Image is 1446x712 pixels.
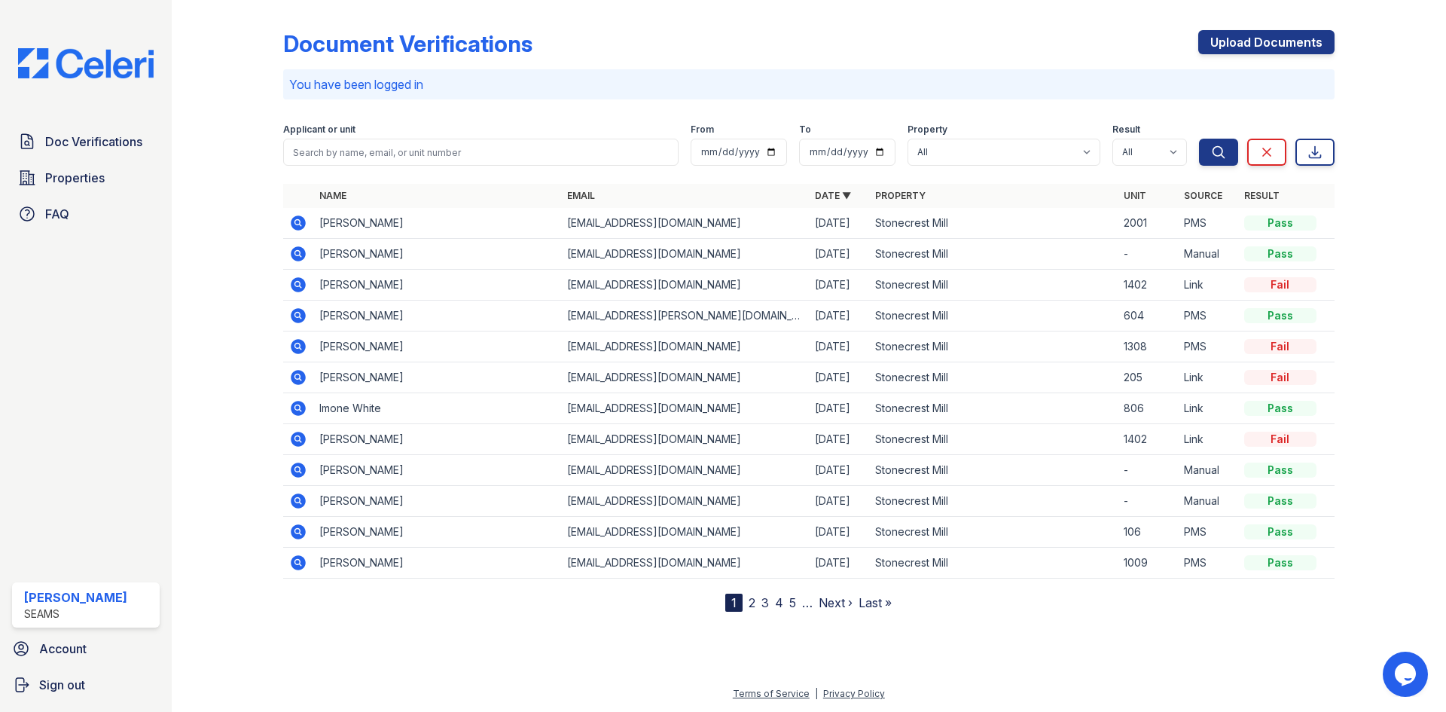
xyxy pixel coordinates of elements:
td: [PERSON_NAME] [313,362,561,393]
span: Account [39,640,87,658]
td: [DATE] [809,393,869,424]
a: Doc Verifications [12,127,160,157]
td: [DATE] [809,548,869,579]
td: Manual [1178,239,1238,270]
span: Sign out [39,676,85,694]
td: Stonecrest Mill [869,270,1117,301]
div: Fail [1244,370,1316,385]
a: Result [1244,190,1280,201]
td: 1402 [1118,270,1178,301]
td: 806 [1118,393,1178,424]
td: Stonecrest Mill [869,362,1117,393]
td: [DATE] [809,239,869,270]
td: 1009 [1118,548,1178,579]
td: Link [1178,362,1238,393]
td: PMS [1178,301,1238,332]
a: Email [567,190,595,201]
td: 106 [1118,517,1178,548]
td: PMS [1178,332,1238,362]
a: 3 [761,595,769,610]
td: Stonecrest Mill [869,548,1117,579]
td: [DATE] [809,208,869,239]
td: Imone White [313,393,561,424]
a: Date ▼ [815,190,851,201]
div: Pass [1244,524,1316,539]
td: 205 [1118,362,1178,393]
td: Link [1178,424,1238,455]
td: Manual [1178,486,1238,517]
td: 1402 [1118,424,1178,455]
td: [DATE] [809,517,869,548]
a: Account [6,634,166,664]
a: Sign out [6,670,166,700]
td: Stonecrest Mill [869,517,1117,548]
span: … [802,594,813,612]
td: 604 [1118,301,1178,332]
td: Stonecrest Mill [869,332,1117,362]
div: Fail [1244,277,1316,292]
td: [EMAIL_ADDRESS][DOMAIN_NAME] [561,548,809,579]
td: [DATE] [809,455,869,486]
td: 2001 [1118,208,1178,239]
td: [DATE] [809,424,869,455]
td: [DATE] [809,486,869,517]
td: Link [1178,393,1238,424]
td: [DATE] [809,301,869,332]
td: Stonecrest Mill [869,486,1117,517]
label: Applicant or unit [283,124,355,136]
td: [PERSON_NAME] [313,332,561,362]
div: Pass [1244,215,1316,231]
td: [EMAIL_ADDRESS][DOMAIN_NAME] [561,332,809,362]
td: [PERSON_NAME] [313,239,561,270]
label: Property [908,124,947,136]
td: [PERSON_NAME] [313,548,561,579]
a: Upload Documents [1198,30,1335,54]
td: [PERSON_NAME] [313,455,561,486]
td: - [1118,486,1178,517]
td: [EMAIL_ADDRESS][DOMAIN_NAME] [561,424,809,455]
a: Last » [859,595,892,610]
td: Stonecrest Mill [869,239,1117,270]
td: PMS [1178,548,1238,579]
div: Pass [1244,401,1316,416]
a: 2 [749,595,755,610]
p: You have been logged in [289,75,1329,93]
label: From [691,124,714,136]
div: Fail [1244,339,1316,354]
td: [EMAIL_ADDRESS][DOMAIN_NAME] [561,270,809,301]
td: Stonecrest Mill [869,208,1117,239]
td: [EMAIL_ADDRESS][DOMAIN_NAME] [561,393,809,424]
div: Pass [1244,246,1316,261]
td: Stonecrest Mill [869,301,1117,332]
td: [DATE] [809,362,869,393]
div: Pass [1244,463,1316,478]
img: CE_Logo_Blue-a8612792a0a2168367f1c8372b55b34899dd931a85d93a1a3d3e32e68fde9ad4.png [6,48,166,78]
div: Document Verifications [283,30,532,57]
a: Source [1184,190,1222,201]
td: Stonecrest Mill [869,393,1117,424]
td: [EMAIL_ADDRESS][DOMAIN_NAME] [561,455,809,486]
td: Manual [1178,455,1238,486]
td: [PERSON_NAME] [313,208,561,239]
div: SEAMS [24,607,127,622]
td: [DATE] [809,332,869,362]
iframe: chat widget [1383,652,1431,697]
a: 5 [789,595,796,610]
td: Stonecrest Mill [869,455,1117,486]
td: [DATE] [809,270,869,301]
div: Pass [1244,494,1316,509]
a: Next › [819,595,853,610]
span: FAQ [45,205,69,223]
td: [EMAIL_ADDRESS][DOMAIN_NAME] [561,517,809,548]
span: Doc Verifications [45,133,142,151]
td: - [1118,239,1178,270]
label: To [799,124,811,136]
td: - [1118,455,1178,486]
td: [EMAIL_ADDRESS][PERSON_NAME][DOMAIN_NAME] [561,301,809,332]
td: [PERSON_NAME] [313,270,561,301]
td: PMS [1178,208,1238,239]
a: Terms of Service [733,688,810,699]
span: Properties [45,169,105,187]
td: [EMAIL_ADDRESS][DOMAIN_NAME] [561,239,809,270]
